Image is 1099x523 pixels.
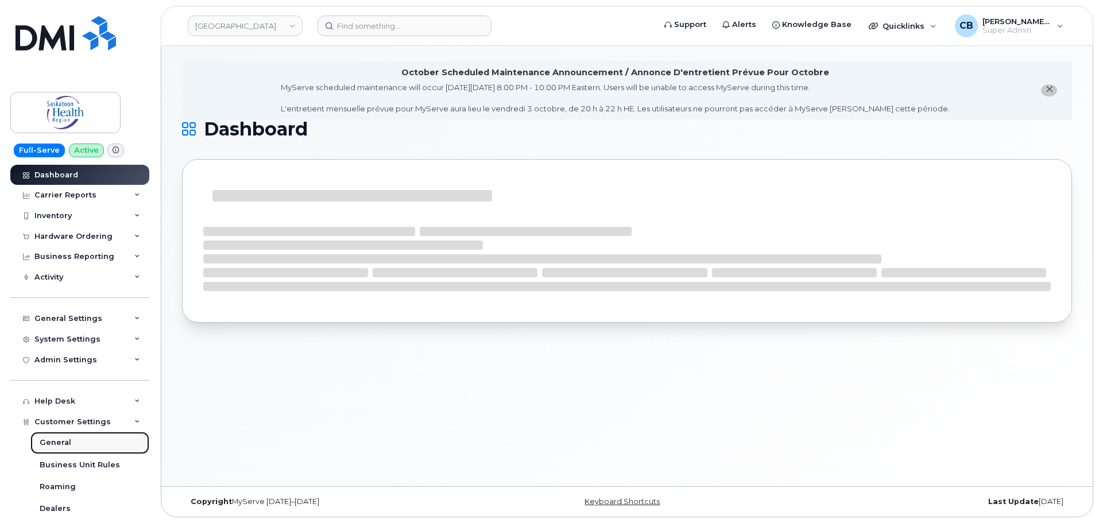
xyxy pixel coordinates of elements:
[988,497,1039,506] strong: Last Update
[204,121,308,138] span: Dashboard
[1041,84,1057,96] button: close notification
[182,497,479,506] div: MyServe [DATE]–[DATE]
[191,497,232,506] strong: Copyright
[281,82,950,114] div: MyServe scheduled maintenance will occur [DATE][DATE] 8:00 PM - 10:00 PM Eastern. Users will be u...
[775,497,1072,506] div: [DATE]
[401,67,829,79] div: October Scheduled Maintenance Announcement / Annonce D'entretient Prévue Pour Octobre
[585,497,660,506] a: Keyboard Shortcuts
